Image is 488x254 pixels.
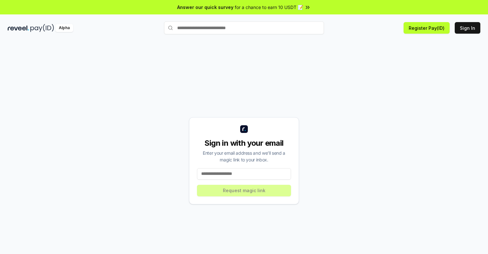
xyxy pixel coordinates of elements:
span: Answer our quick survey [177,4,233,11]
img: pay_id [30,24,54,32]
img: reveel_dark [8,24,29,32]
div: Alpha [55,24,73,32]
span: for a chance to earn 10 USDT 📝 [235,4,303,11]
div: Enter your email address and we’ll send a magic link to your inbox. [197,150,291,163]
img: logo_small [240,125,248,133]
div: Sign in with your email [197,138,291,148]
button: Register Pay(ID) [404,22,450,34]
button: Sign In [455,22,480,34]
